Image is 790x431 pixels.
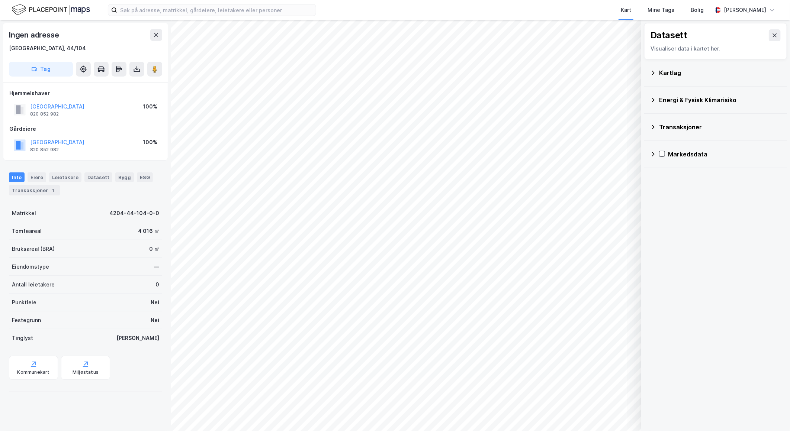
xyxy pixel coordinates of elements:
[28,172,46,182] div: Eiere
[155,280,159,289] div: 0
[659,68,781,77] div: Kartlag
[12,3,90,16] img: logo.f888ab2527a4732fd821a326f86c7f29.svg
[137,172,153,182] div: ESG
[621,6,631,14] div: Kart
[149,244,159,253] div: 0 ㎡
[17,369,49,375] div: Kommunekart
[117,4,316,16] input: Søk på adresse, matrikkel, gårdeiere, leietakere eller personer
[9,172,25,182] div: Info
[12,244,55,253] div: Bruksareal (BRA)
[9,89,162,98] div: Hjemmelshaver
[651,44,781,53] div: Visualiser data i kartet her.
[12,280,55,289] div: Antall leietakere
[12,334,33,343] div: Tinglyst
[30,111,59,117] div: 820 852 982
[724,6,766,14] div: [PERSON_NAME]
[84,172,112,182] div: Datasett
[151,298,159,307] div: Nei
[151,316,159,325] div: Nei
[138,227,159,236] div: 4 016 ㎡
[659,123,781,132] div: Transaksjoner
[648,6,674,14] div: Mine Tags
[651,29,687,41] div: Datasett
[753,395,790,431] div: Kontrollprogram for chat
[12,298,36,307] div: Punktleie
[143,138,157,147] div: 100%
[109,209,159,218] div: 4204-44-104-0-0
[12,262,49,271] div: Eiendomstype
[49,187,57,194] div: 1
[73,369,99,375] div: Miljøstatus
[668,150,781,159] div: Markedsdata
[659,95,781,104] div: Energi & Fysisk Klimarisiko
[9,29,60,41] div: Ingen adresse
[691,6,704,14] div: Bolig
[9,124,162,133] div: Gårdeiere
[116,334,159,343] div: [PERSON_NAME]
[12,316,41,325] div: Festegrunn
[30,147,59,153] div: 820 852 982
[9,185,60,195] div: Transaksjoner
[143,102,157,111] div: 100%
[753,395,790,431] iframe: Chat Widget
[115,172,134,182] div: Bygg
[9,44,86,53] div: [GEOGRAPHIC_DATA], 44/104
[154,262,159,271] div: —
[9,62,73,77] button: Tag
[12,227,42,236] div: Tomteareal
[12,209,36,218] div: Matrikkel
[49,172,81,182] div: Leietakere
